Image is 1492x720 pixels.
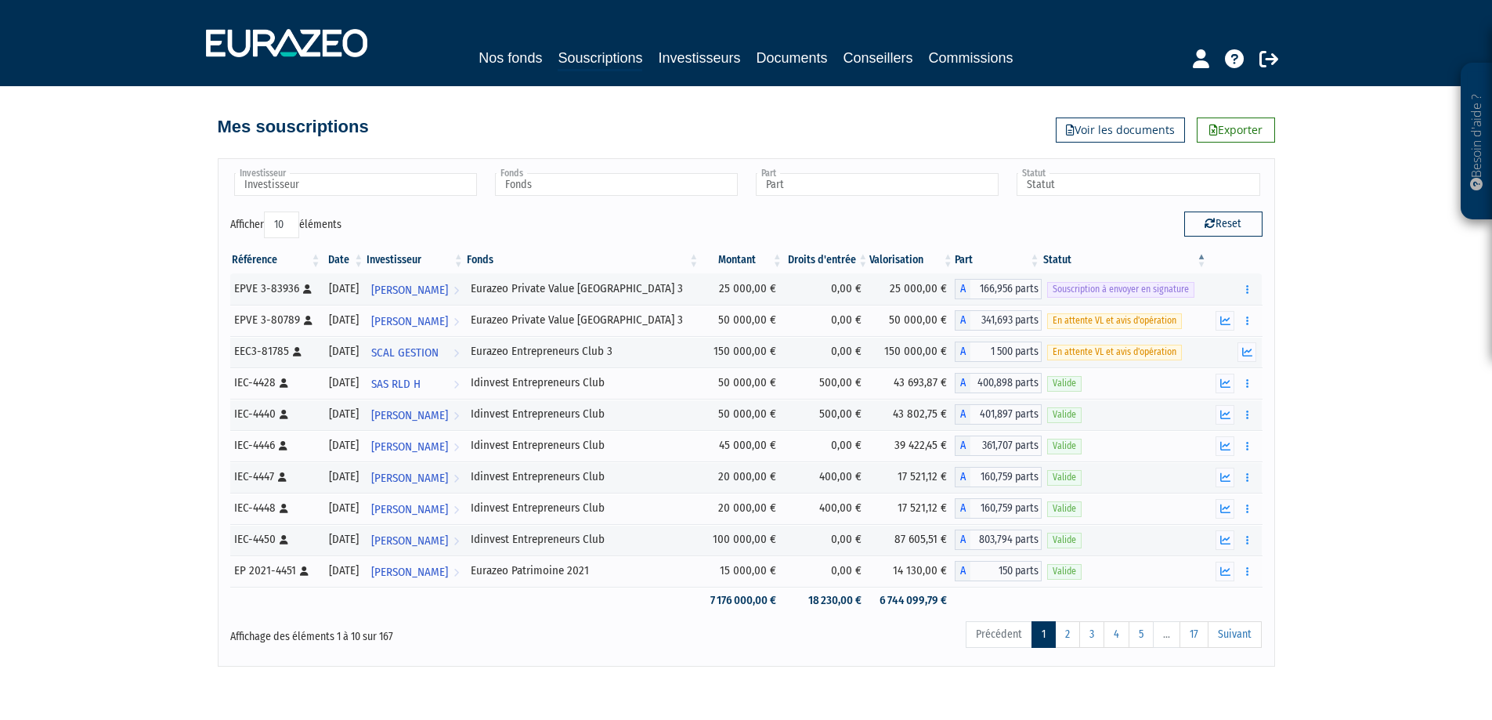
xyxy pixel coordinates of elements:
[869,367,955,399] td: 43 693,87 €
[328,469,360,485] div: [DATE]
[328,437,360,454] div: [DATE]
[1056,118,1185,143] a: Voir les documents
[206,29,367,57] img: 1732889491-logotype_eurazeo_blanc_rvb.png
[234,406,317,422] div: IEC-4440
[328,531,360,548] div: [DATE]
[955,498,1042,519] div: A - Idinvest Entrepreneurs Club
[955,247,1042,273] th: Part: activer pour trier la colonne par ordre croissant
[869,430,955,461] td: 39 422,45 €
[955,373,970,393] span: A
[955,279,1042,299] div: A - Eurazeo Private Value Europe 3
[304,316,312,325] i: [Français] Personne physique
[955,530,1042,550] div: A - Idinvest Entrepreneurs Club
[970,342,1042,362] span: 1 500 parts
[471,437,695,454] div: Idinvest Entrepreneurs Club
[365,273,465,305] a: [PERSON_NAME]
[230,247,323,273] th: Référence : activer pour trier la colonne par ordre croissant
[955,310,970,331] span: A
[1055,621,1080,648] a: 2
[465,247,700,273] th: Fonds: activer pour trier la colonne par ordre croissant
[234,531,317,548] div: IEC-4450
[1047,439,1082,454] span: Valide
[955,436,1042,456] div: A - Idinvest Entrepreneurs Club
[371,432,448,461] span: [PERSON_NAME]
[234,374,317,391] div: IEC-4428
[700,524,783,555] td: 100 000,00 €
[784,367,870,399] td: 500,00 €
[1208,621,1262,648] a: Suivant
[1079,621,1104,648] a: 3
[1031,621,1056,648] a: 1
[471,500,695,516] div: Idinvest Entrepreneurs Club
[700,247,783,273] th: Montant: activer pour trier la colonne par ordre croissant
[869,524,955,555] td: 87 605,51 €
[1197,118,1275,143] a: Exporter
[955,279,970,299] span: A
[471,406,695,422] div: Idinvest Entrepreneurs Club
[230,212,341,238] label: Afficher éléments
[955,342,1042,362] div: A - Eurazeo Entrepreneurs Club 3
[278,472,287,482] i: [Français] Personne physique
[869,587,955,614] td: 6 744 099,79 €
[700,555,783,587] td: 15 000,00 €
[371,370,421,399] span: SAS RLD H
[234,312,317,328] div: EPVE 3-80789
[970,436,1042,456] span: 361,707 parts
[1047,282,1194,297] span: Souscription à envoyer en signature
[970,310,1042,331] span: 341,693 parts
[453,558,459,587] i: Voir l'investisseur
[453,432,459,461] i: Voir l'investisseur
[371,338,439,367] span: SCAL GESTION
[700,305,783,336] td: 50 000,00 €
[700,461,783,493] td: 20 000,00 €
[365,461,465,493] a: [PERSON_NAME]
[784,555,870,587] td: 0,00 €
[234,280,317,297] div: EPVE 3-83936
[471,312,695,328] div: Eurazeo Private Value [GEOGRAPHIC_DATA] 3
[970,530,1042,550] span: 803,794 parts
[365,367,465,399] a: SAS RLD H
[1184,212,1263,237] button: Reset
[453,401,459,430] i: Voir l'investisseur
[869,399,955,430] td: 43 802,75 €
[264,212,299,238] select: Afficheréléments
[970,467,1042,487] span: 160,759 parts
[970,279,1042,299] span: 166,956 parts
[844,47,913,69] a: Conseillers
[234,437,317,454] div: IEC-4446
[869,336,955,367] td: 150 000,00 €
[365,555,465,587] a: [PERSON_NAME]
[280,410,288,419] i: [Français] Personne physique
[955,436,970,456] span: A
[453,464,459,493] i: Voir l'investisseur
[1047,376,1082,391] span: Valide
[234,343,317,360] div: EEC3-81785
[700,430,783,461] td: 45 000,00 €
[955,404,1042,425] div: A - Idinvest Entrepreneurs Club
[955,498,970,519] span: A
[955,373,1042,393] div: A - Idinvest Entrepreneurs Club
[1129,621,1154,648] a: 5
[784,247,870,273] th: Droits d'entrée: activer pour trier la colonne par ordre croissant
[700,336,783,367] td: 150 000,00 €
[869,273,955,305] td: 25 000,00 €
[453,495,459,524] i: Voir l'investisseur
[328,343,360,360] div: [DATE]
[453,276,459,305] i: Voir l'investisseur
[371,276,448,305] span: [PERSON_NAME]
[471,374,695,391] div: Idinvest Entrepreneurs Club
[970,373,1042,393] span: 400,898 parts
[230,620,647,645] div: Affichage des éléments 1 à 10 sur 167
[1047,501,1082,516] span: Valide
[1468,71,1486,212] p: Besoin d'aide ?
[869,493,955,524] td: 17 521,12 €
[869,305,955,336] td: 50 000,00 €
[280,378,288,388] i: [Français] Personne physique
[955,404,970,425] span: A
[784,587,870,614] td: 18 230,00 €
[955,467,970,487] span: A
[700,493,783,524] td: 20 000,00 €
[280,504,288,513] i: [Français] Personne physique
[970,404,1042,425] span: 401,897 parts
[323,247,366,273] th: Date: activer pour trier la colonne par ordre croissant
